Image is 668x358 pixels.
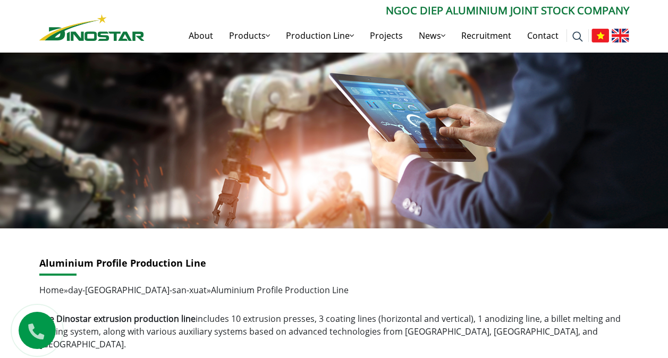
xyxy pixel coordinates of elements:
[612,29,629,42] img: English
[68,284,207,296] a: day-[GEOGRAPHIC_DATA]-san-xuat
[519,19,566,53] a: Contact
[39,312,629,351] p: includes 10 extrusion presses, 3 coating lines (horizontal and vertical), 1 anodizing line, a bil...
[211,284,349,296] span: Aluminium Profile Production Line
[39,284,349,296] span: » »
[145,3,629,19] p: Ngoc Diep Aluminium Joint Stock Company
[39,284,64,296] a: Home
[221,19,278,53] a: Products
[411,19,453,53] a: News
[362,19,411,53] a: Projects
[453,19,519,53] a: Recruitment
[591,29,609,42] img: Tiếng Việt
[39,313,196,325] strong: The Dinostar extrusion production line
[181,19,221,53] a: About
[39,257,206,269] a: Aluminium Profile Production Line
[39,14,145,41] img: Nhôm Dinostar
[572,31,583,42] img: search
[278,19,362,53] a: Production Line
